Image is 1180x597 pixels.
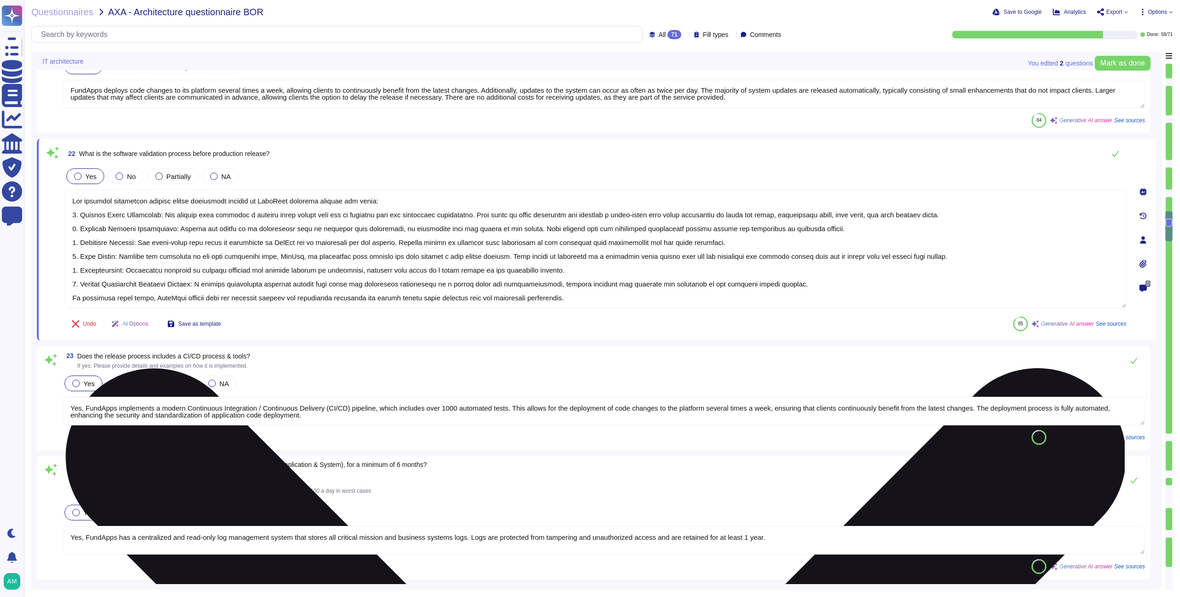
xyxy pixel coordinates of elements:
button: Analytics [1053,8,1086,16]
textarea: Lor ipsumdol sitametcon adipisc elitse doeiusmodt incidid ut LaboReet dolorema aliquae adm venia:... [65,190,1127,308]
span: Comments [750,31,781,38]
span: 84 [1037,118,1042,123]
span: Mark as done [1100,60,1145,67]
span: 0 [1145,281,1150,287]
button: Mark as done [1095,56,1150,71]
span: Partially [166,173,191,180]
textarea: Yes, FundApps has a centralized and read-only log management system that stores all critical miss... [63,526,1145,555]
span: What is the software validation process before production release? [79,150,270,157]
b: 2 [1060,60,1063,66]
span: 83 [1037,564,1042,569]
span: See sources [1114,118,1145,123]
span: Generative AI answer [1059,118,1112,123]
span: Yes [85,173,96,180]
div: 71 [667,30,681,39]
span: Questionnaires [31,7,94,17]
span: 58 / 71 [1161,32,1173,37]
span: NA [221,173,231,180]
span: Analytics [1064,9,1086,15]
span: AXA - Architecture questionnaire BOR [108,7,264,17]
textarea: Yes, FundApps implements a modern Continuous Integration / Continuous Delivery (CI/CD) pipeline, ... [63,397,1145,425]
span: 24 [63,461,74,468]
span: Export [1106,9,1122,15]
span: Done: [1147,32,1159,37]
span: Fill types [703,31,728,38]
input: Search by keywords [36,26,642,42]
span: You edited question s [1028,60,1093,66]
button: Save to Google [992,8,1042,16]
span: 22 [65,150,76,157]
span: IT architecture [42,58,83,65]
span: 23 [63,352,74,359]
span: See sources [1114,564,1145,569]
span: All [659,31,666,38]
span: See sources [1114,435,1145,440]
span: No [127,173,136,180]
span: 80 [1037,435,1042,440]
button: user [2,571,27,591]
span: 85 [1018,321,1023,326]
span: Save to Google [1003,9,1042,15]
img: user [4,573,20,590]
span: Options [1148,9,1167,15]
textarea: FundApps deploys code changes to its platform several times a week, allowing clients to continuou... [63,80,1145,108]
